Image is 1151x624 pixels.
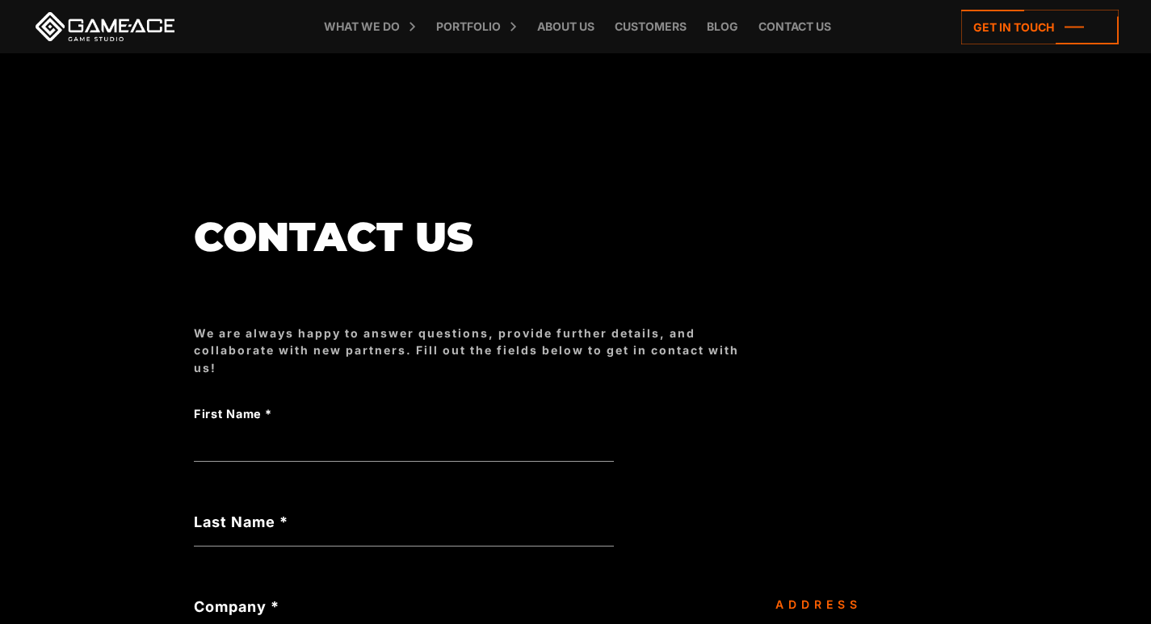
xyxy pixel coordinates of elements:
a: Get in touch [961,10,1119,44]
label: Company * [194,596,614,618]
h1: Contact us [194,216,759,260]
div: We are always happy to answer questions, provide further details, and collaborate with new partne... [194,325,759,376]
label: First Name * [194,405,530,423]
div: Address [775,596,945,613]
label: Last Name * [194,511,614,533]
